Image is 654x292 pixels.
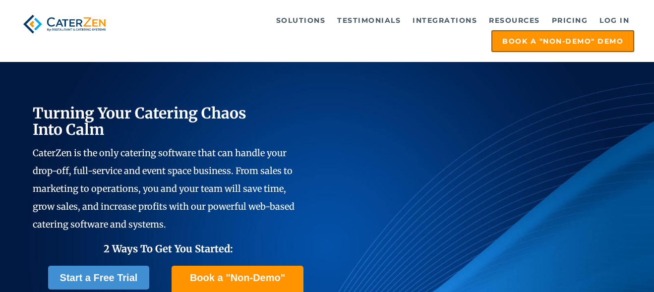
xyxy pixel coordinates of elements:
[566,253,643,281] iframe: Help widget launcher
[33,104,246,139] span: Turning Your Catering Chaos Into Calm
[595,10,634,30] a: Log in
[491,30,634,52] a: Book a "Non-Demo" Demo
[124,10,634,52] div: Navigation Menu
[48,266,150,290] a: Start a Free Trial
[408,10,482,30] a: Integrations
[33,147,295,230] span: CaterZen is the only catering software that can handle your drop-off, full-service and event spac...
[104,242,233,255] span: 2 Ways To Get You Started:
[484,10,545,30] a: Resources
[20,10,109,38] img: caterzen
[271,10,331,30] a: Solutions
[547,10,593,30] a: Pricing
[332,10,406,30] a: Testimonials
